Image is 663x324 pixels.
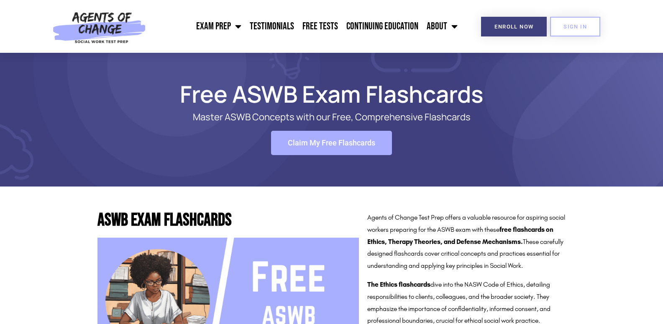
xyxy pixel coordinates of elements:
[563,24,587,29] span: SIGN IN
[192,16,246,37] a: Exam Prep
[127,112,537,122] p: Master ASWB Concepts with our Free, Comprehensive Flashcards
[550,17,600,36] a: SIGN IN
[367,280,430,288] strong: The Ethics flashcards
[494,24,533,29] span: Enroll Now
[271,131,392,155] a: Claim My Free Flashcards
[422,16,462,37] a: About
[367,212,566,272] p: Agents of Change Test Prep offers a valuable resource for aspiring social workers preparing for t...
[150,16,462,37] nav: Menu
[342,16,422,37] a: Continuing Education
[298,16,342,37] a: Free Tests
[246,16,298,37] a: Testimonials
[481,17,547,36] a: Enroll Now
[93,84,570,104] h1: Free ASWB Exam Flashcards
[288,139,375,147] span: Claim My Free Flashcards
[367,226,553,246] strong: free flashcards on Ethics, Therapy Theories, and Defense Mechanisms.
[97,212,359,229] h2: ASWB Exam Flashcards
